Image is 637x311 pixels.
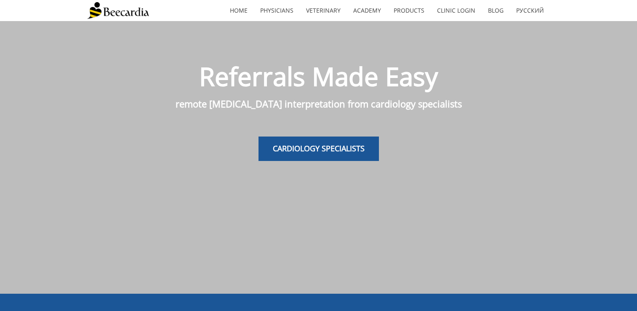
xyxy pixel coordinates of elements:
[347,1,387,20] a: Academy
[176,97,462,110] span: remote [MEDICAL_DATA] interpretation from cardiology specialists
[273,143,365,153] span: CARDIOLOGY SPECIALISTS
[254,1,300,20] a: Physicians
[259,137,379,161] a: CARDIOLOGY SPECIALISTS
[482,1,510,20] a: Blog
[387,1,431,20] a: Products
[199,59,438,94] span: Referrals Made Easy
[87,2,149,19] img: Beecardia
[300,1,347,20] a: Veterinary
[431,1,482,20] a: Clinic Login
[224,1,254,20] a: home
[510,1,550,20] a: Русский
